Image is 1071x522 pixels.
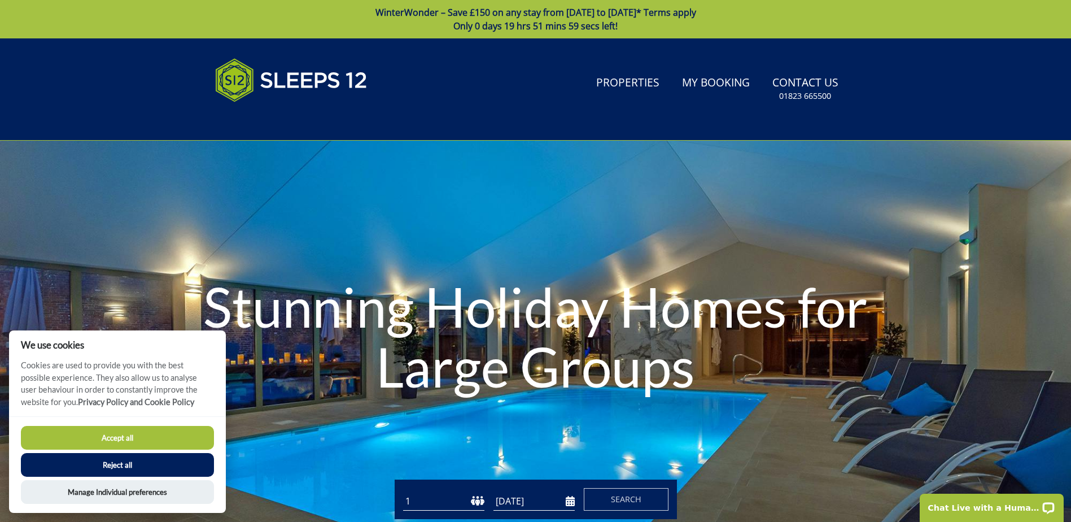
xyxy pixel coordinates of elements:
[21,480,214,504] button: Manage Individual preferences
[21,453,214,477] button: Reject all
[161,254,911,419] h1: Stunning Holiday Homes for Large Groups
[9,359,226,416] p: Cookies are used to provide you with the best possible experience. They also allow us to analyse ...
[611,494,641,504] span: Search
[779,90,831,102] small: 01823 665500
[493,492,575,511] input: Arrival Date
[912,486,1071,522] iframe: LiveChat chat widget
[453,20,618,32] span: Only 0 days 19 hrs 51 mins 59 secs left!
[215,52,368,108] img: Sleeps 12
[584,488,668,511] button: Search
[78,397,194,407] a: Privacy Policy and Cookie Policy
[768,71,843,107] a: Contact Us01823 665500
[677,71,754,96] a: My Booking
[21,426,214,450] button: Accept all
[209,115,328,125] iframe: Customer reviews powered by Trustpilot
[592,71,664,96] a: Properties
[9,340,226,350] h2: We use cookies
